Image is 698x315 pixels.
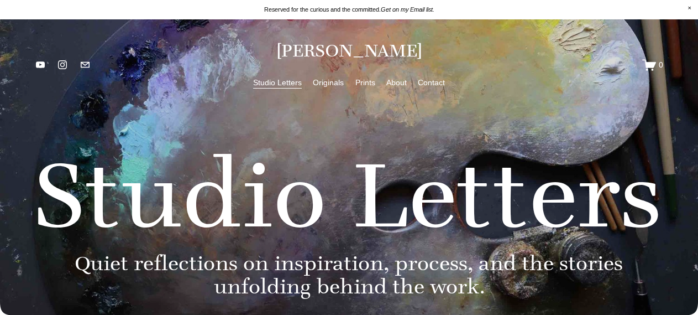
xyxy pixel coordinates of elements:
[80,59,91,70] a: jennifermariekeller@gmail.com
[276,39,422,61] a: [PERSON_NAME]
[35,59,46,70] a: YouTube
[386,75,407,89] a: About
[659,60,663,70] span: 0
[418,75,445,89] a: Contact
[253,75,302,89] a: Studio Letters
[642,58,663,72] a: 0 items in cart
[57,59,68,70] a: instagram-unauth
[35,151,662,236] h2: Studio Letters
[313,75,344,89] a: Originals
[35,252,663,298] h3: Quiet reflections on inspiration, process, and the stories unfolding behind the work.
[355,75,375,89] a: Prints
